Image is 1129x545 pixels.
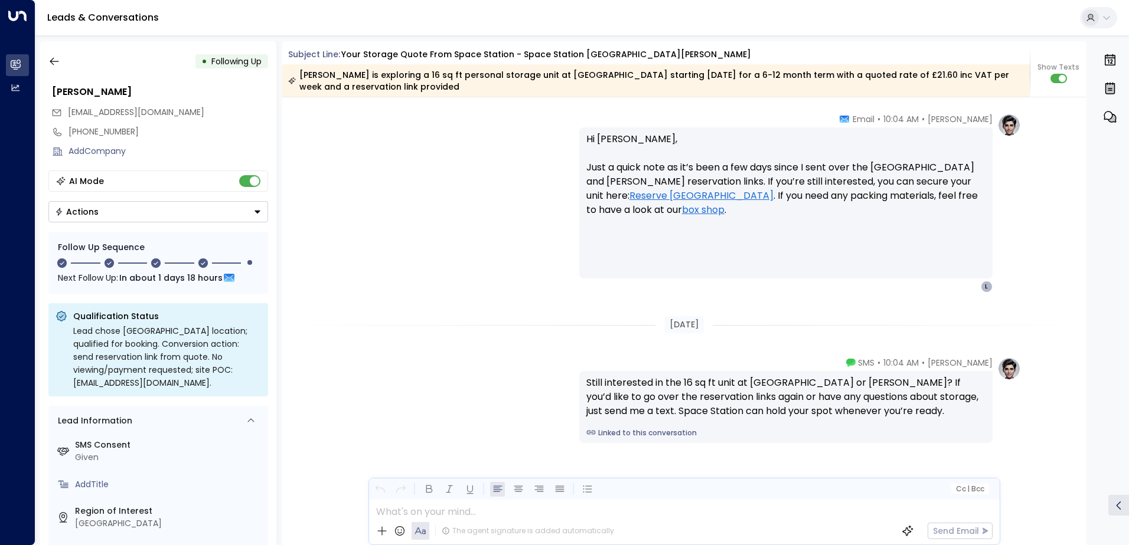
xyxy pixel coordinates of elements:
[997,113,1021,137] img: profile-logo.png
[47,11,159,24] a: Leads & Conversations
[928,113,993,125] span: [PERSON_NAME]
[967,485,970,493] span: |
[73,324,261,389] div: Lead chose [GEOGRAPHIC_DATA] location; qualified for booking. Conversion action: send reservation...
[922,357,925,369] span: •
[75,478,263,491] div: AddTitle
[75,439,263,451] label: SMS Consent
[48,201,268,222] button: Actions
[341,48,751,61] div: Your storage quote from Space Station - Space Station [GEOGRAPHIC_DATA][PERSON_NAME]
[883,357,919,369] span: 10:04 AM
[586,376,986,418] div: Still interested in the 16 sq ft unit at [GEOGRAPHIC_DATA] or [PERSON_NAME]? If you’d like to go ...
[1037,62,1079,73] span: Show Texts
[68,106,204,118] span: [EMAIL_ADDRESS][DOMAIN_NAME]
[955,485,984,493] span: Cc Bcc
[442,526,614,536] div: The agent signature is added automatically
[54,415,132,427] div: Lead Information
[52,85,268,99] div: [PERSON_NAME]
[48,201,268,222] div: Button group with a nested menu
[682,203,725,217] a: box shop
[393,482,408,497] button: Redo
[877,113,880,125] span: •
[288,69,1023,93] div: [PERSON_NAME] is exploring a 16 sq ft personal storage unit at [GEOGRAPHIC_DATA] starting [DATE] ...
[75,451,263,464] div: Given
[201,51,207,72] div: •
[68,106,204,119] span: laurens.spethmann@gmail.com
[119,271,223,284] span: In about 1 days 18 hours
[877,357,880,369] span: •
[997,357,1021,380] img: profile-logo.png
[586,132,986,231] p: Hi [PERSON_NAME], Just a quick note as it’s been a few days since I sent over the [GEOGRAPHIC_DAT...
[853,113,875,125] span: Email
[75,505,263,517] label: Region of Interest
[922,113,925,125] span: •
[73,310,261,322] p: Qualification Status
[629,189,774,203] a: Reserve [GEOGRAPHIC_DATA]
[58,271,259,284] div: Next Follow Up:
[55,206,99,217] div: Actions
[373,482,387,497] button: Undo
[58,241,259,254] div: Follow Up Sequence
[75,517,263,530] div: [GEOGRAPHIC_DATA]
[665,316,704,333] div: [DATE]
[68,126,268,138] div: [PHONE_NUMBER]
[928,357,993,369] span: [PERSON_NAME]
[211,55,262,67] span: Following Up
[68,145,268,157] div: AddCompany
[586,428,986,438] a: Linked to this conversation
[288,48,340,60] span: Subject Line:
[883,113,919,125] span: 10:04 AM
[951,484,988,495] button: Cc|Bcc
[69,175,104,187] div: AI Mode
[981,281,993,293] div: L
[858,357,875,369] span: SMS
